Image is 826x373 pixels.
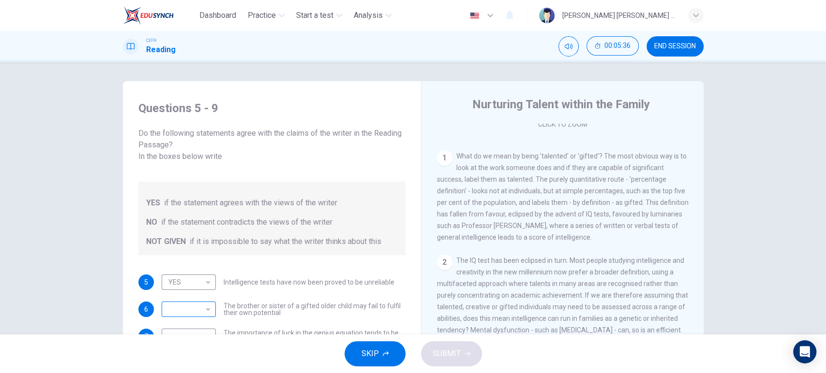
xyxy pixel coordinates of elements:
img: en [468,12,481,19]
span: Intelligence tests have now been proved to be unreliable [224,279,394,286]
button: Start a test [292,7,346,24]
button: END SESSION [646,36,704,57]
div: 1 [437,150,452,166]
span: END SESSION [654,43,696,50]
button: 00:05:36 [586,36,639,56]
div: [PERSON_NAME] [PERSON_NAME] A/P [PERSON_NAME] [562,10,676,21]
div: In the boxes below write [138,151,405,162]
span: Analysis [354,10,383,21]
span: Practice [248,10,276,21]
span: Do the following statements agree with the claims of the writer in the Reading Passage? [138,128,405,162]
div: 2 [437,255,452,270]
button: SKIP [345,341,405,366]
span: What do we mean by being 'talented' or 'gifted'? The most obvious way is to look at the work some... [437,152,689,241]
span: if the statement contradicts the views of the writer [161,216,332,228]
img: Profile picture [539,8,555,23]
div: Open Intercom Messenger [793,340,816,363]
span: if it is impossible to say what the writer thinks about this [190,236,381,247]
span: if the statement agrees with the views of the writer [164,197,337,209]
span: 5 [144,279,148,286]
span: The importance of luck in the genius equation tends to be ignored [224,330,405,343]
h1: Reading [146,44,176,56]
span: NO [146,216,157,228]
h4: Questions 5 - 9 [138,100,405,116]
span: SKIP [361,347,379,360]
a: EduSynch logo [123,6,196,25]
span: Dashboard [199,10,236,21]
span: 7 [144,333,148,340]
button: Dashboard [195,7,240,24]
div: Mute [558,36,579,57]
span: The IQ test has been eclipsed in turn. Most people studying intelligence and creativity in the ne... [437,257,688,345]
h4: Nurturing Talent within the Family [472,97,650,112]
span: YES [146,197,160,209]
img: EduSynch logo [123,6,174,25]
span: The brother or sister of a gifted older child may fail to fulfil their own potential [224,302,405,316]
button: Analysis [350,7,395,24]
span: Start a test [296,10,333,21]
span: 00:05:36 [604,42,631,50]
div: YES [162,269,212,296]
span: NOT GIVEN [146,236,186,247]
div: Hide [586,36,639,57]
span: 6 [144,306,148,313]
span: CEFR [146,37,156,44]
button: Practice [244,7,288,24]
